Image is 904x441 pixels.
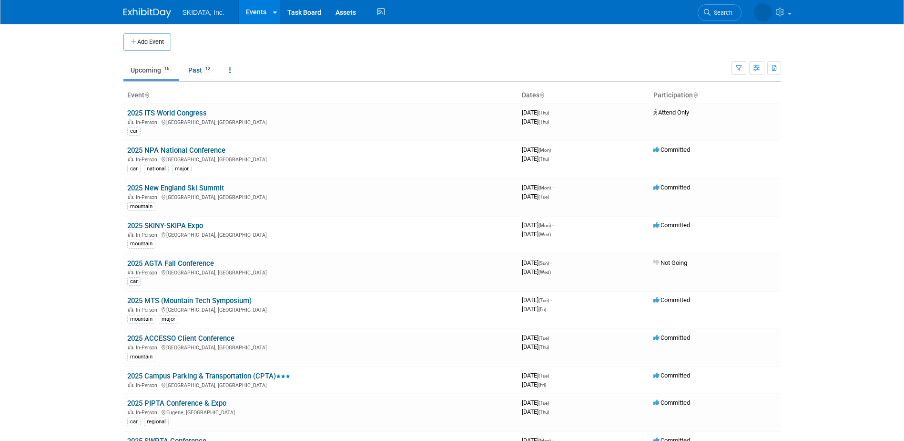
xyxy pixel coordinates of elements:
img: In-Person Event [128,270,133,274]
a: Upcoming16 [123,61,179,79]
span: [DATE] [522,296,552,304]
span: Committed [653,296,690,304]
div: major [159,315,178,324]
img: In-Person Event [128,157,133,161]
div: Eugene, [GEOGRAPHIC_DATA] [127,408,514,416]
span: [DATE] [522,305,546,313]
span: In-Person [136,157,160,163]
a: 2025 ACCESSO Client Conference [127,334,234,343]
a: Past12 [181,61,220,79]
span: [DATE] [522,381,546,388]
span: (Mon) [538,147,551,153]
th: Event [123,87,518,104]
div: car [127,127,141,136]
span: [DATE] [522,146,554,153]
span: (Tue) [538,194,549,199]
span: Committed [653,146,690,153]
span: [DATE] [522,399,552,406]
a: 2025 PIPTA Conference & Expo [127,399,226,408]
span: [DATE] [522,268,551,275]
a: 2025 AGTA Fall Conference [127,259,214,268]
span: [DATE] [522,155,549,162]
img: In-Person Event [128,409,133,414]
span: [DATE] [522,408,549,415]
span: [DATE] [522,334,552,341]
span: (Wed) [538,270,551,275]
span: Committed [653,334,690,341]
a: 2025 SKINY-SKIPA Expo [127,221,203,230]
div: car [127,418,141,426]
span: Committed [653,372,690,379]
button: Add Event [123,33,171,51]
span: [DATE] [522,372,552,379]
span: (Mon) [538,223,551,228]
div: regional [144,418,169,426]
div: [GEOGRAPHIC_DATA], [GEOGRAPHIC_DATA] [127,268,514,276]
span: [DATE] [522,343,549,350]
img: In-Person Event [128,232,133,237]
span: (Fri) [538,307,546,312]
div: mountain [127,202,155,211]
span: (Tue) [538,373,549,378]
img: In-Person Event [128,382,133,387]
div: [GEOGRAPHIC_DATA], [GEOGRAPHIC_DATA] [127,118,514,126]
img: In-Person Event [128,307,133,312]
span: In-Person [136,307,160,313]
span: In-Person [136,270,160,276]
img: Mary Beth McNair [754,3,772,21]
div: [GEOGRAPHIC_DATA], [GEOGRAPHIC_DATA] [127,305,514,313]
span: In-Person [136,232,160,238]
span: Committed [653,399,690,406]
span: Committed [653,221,690,229]
span: (Mon) [538,185,551,190]
span: - [552,221,554,229]
span: [DATE] [522,193,549,200]
div: national [144,165,169,173]
span: (Tue) [538,298,549,303]
div: [GEOGRAPHIC_DATA], [GEOGRAPHIC_DATA] [127,381,514,388]
span: (Sun) [538,261,549,266]
a: 2025 ITS World Congress [127,109,207,117]
a: 2025 NPA National Conference [127,146,225,155]
span: - [550,259,552,266]
a: Search [698,4,741,21]
img: In-Person Event [128,194,133,199]
span: [DATE] [522,118,549,125]
span: - [550,334,552,341]
div: [GEOGRAPHIC_DATA], [GEOGRAPHIC_DATA] [127,343,514,351]
span: - [550,109,552,116]
a: 2025 Campus Parking & Transportation (CPTA) [127,372,290,380]
span: - [552,184,554,191]
img: In-Person Event [128,119,133,124]
span: (Thu) [538,157,549,162]
span: Not Going [653,259,687,266]
img: ExhibitDay [123,8,171,18]
span: In-Person [136,194,160,200]
a: 2025 MTS (Mountain Tech Symposium) [127,296,252,305]
span: (Thu) [538,119,549,125]
a: Sort by Event Name [144,91,149,99]
div: car [127,277,141,286]
span: In-Person [136,345,160,351]
div: major [172,165,192,173]
a: Sort by Participation Type [693,91,698,99]
span: SKIDATA, Inc. [183,9,224,16]
span: (Thu) [538,345,549,350]
span: (Tue) [538,336,549,341]
span: Attend Only [653,109,689,116]
span: (Thu) [538,409,549,415]
span: [DATE] [522,259,552,266]
span: [DATE] [522,231,551,238]
th: Dates [518,87,650,104]
div: [GEOGRAPHIC_DATA], [GEOGRAPHIC_DATA] [127,231,514,238]
span: - [550,372,552,379]
span: 16 [162,65,172,73]
span: [DATE] [522,109,552,116]
span: - [550,296,552,304]
div: mountain [127,315,155,324]
th: Participation [650,87,781,104]
span: - [550,399,552,406]
img: In-Person Event [128,345,133,349]
span: [DATE] [522,184,554,191]
span: (Wed) [538,232,551,237]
